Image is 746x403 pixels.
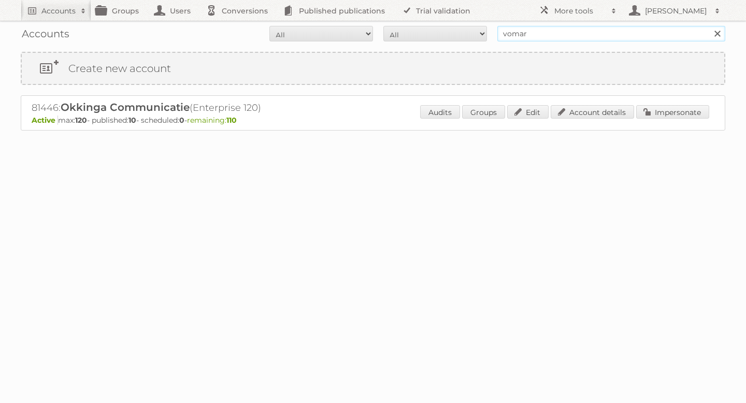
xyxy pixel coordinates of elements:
strong: 10 [128,116,136,125]
h2: Accounts [41,6,76,16]
a: Edit [507,105,549,119]
strong: 110 [226,116,237,125]
span: remaining: [187,116,237,125]
span: Active [32,116,58,125]
h2: [PERSON_NAME] [642,6,710,16]
a: Impersonate [636,105,709,119]
a: Account details [551,105,634,119]
p: max: - published: - scheduled: - [32,116,714,125]
a: Create new account [22,53,724,84]
a: Groups [462,105,505,119]
strong: 120 [75,116,87,125]
h2: 81446: (Enterprise 120) [32,101,394,114]
strong: 0 [179,116,184,125]
span: Okkinga Communicatie [61,101,190,113]
a: Audits [420,105,460,119]
h2: More tools [554,6,606,16]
